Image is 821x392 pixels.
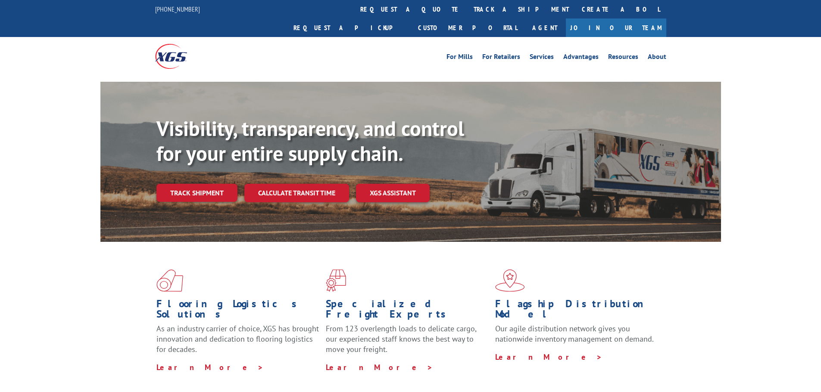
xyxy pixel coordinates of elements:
p: From 123 overlength loads to delicate cargo, our experienced staff knows the best way to move you... [326,324,489,362]
img: xgs-icon-total-supply-chain-intelligence-red [156,269,183,292]
h1: Specialized Freight Experts [326,299,489,324]
a: Resources [608,53,638,63]
a: Request a pickup [287,19,412,37]
a: [PHONE_NUMBER] [155,5,200,13]
a: Learn More > [326,362,433,372]
a: Agent [524,19,566,37]
span: As an industry carrier of choice, XGS has brought innovation and dedication to flooring logistics... [156,324,319,354]
a: For Retailers [482,53,520,63]
h1: Flooring Logistics Solutions [156,299,319,324]
a: Customer Portal [412,19,524,37]
a: For Mills [446,53,473,63]
a: Advantages [563,53,599,63]
a: Learn More > [495,352,602,362]
span: Our agile distribution network gives you nationwide inventory management on demand. [495,324,654,344]
a: Services [530,53,554,63]
a: Join Our Team [566,19,666,37]
a: Track shipment [156,184,237,202]
b: Visibility, transparency, and control for your entire supply chain. [156,115,464,167]
a: Learn More > [156,362,264,372]
h1: Flagship Distribution Model [495,299,658,324]
a: About [648,53,666,63]
a: XGS ASSISTANT [356,184,430,202]
img: xgs-icon-flagship-distribution-model-red [495,269,525,292]
a: Calculate transit time [244,184,349,202]
img: xgs-icon-focused-on-flooring-red [326,269,346,292]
